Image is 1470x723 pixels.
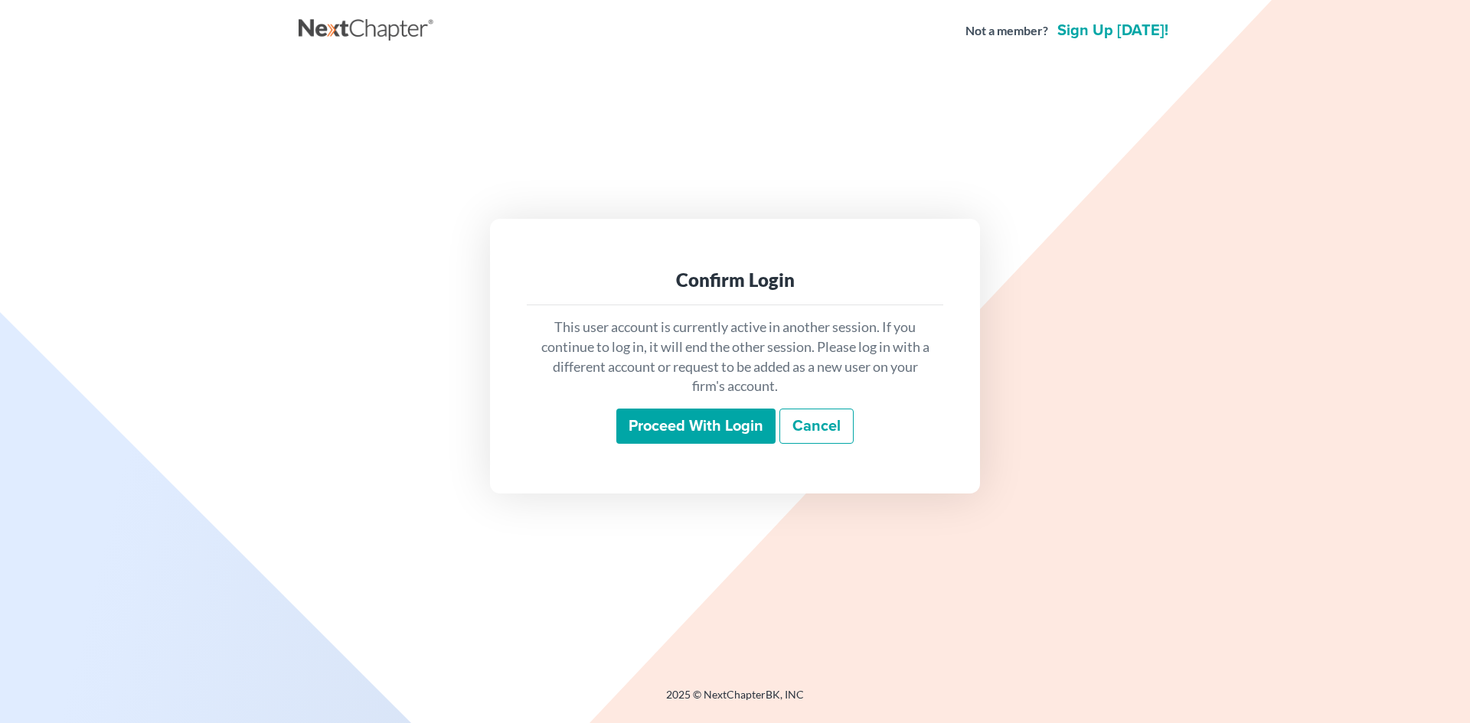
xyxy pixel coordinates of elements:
div: 2025 © NextChapterBK, INC [299,687,1171,715]
input: Proceed with login [616,409,776,444]
p: This user account is currently active in another session. If you continue to log in, it will end ... [539,318,931,396]
a: Cancel [779,409,854,444]
div: Confirm Login [539,268,931,292]
strong: Not a member? [965,22,1048,40]
a: Sign up [DATE]! [1054,23,1171,38]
